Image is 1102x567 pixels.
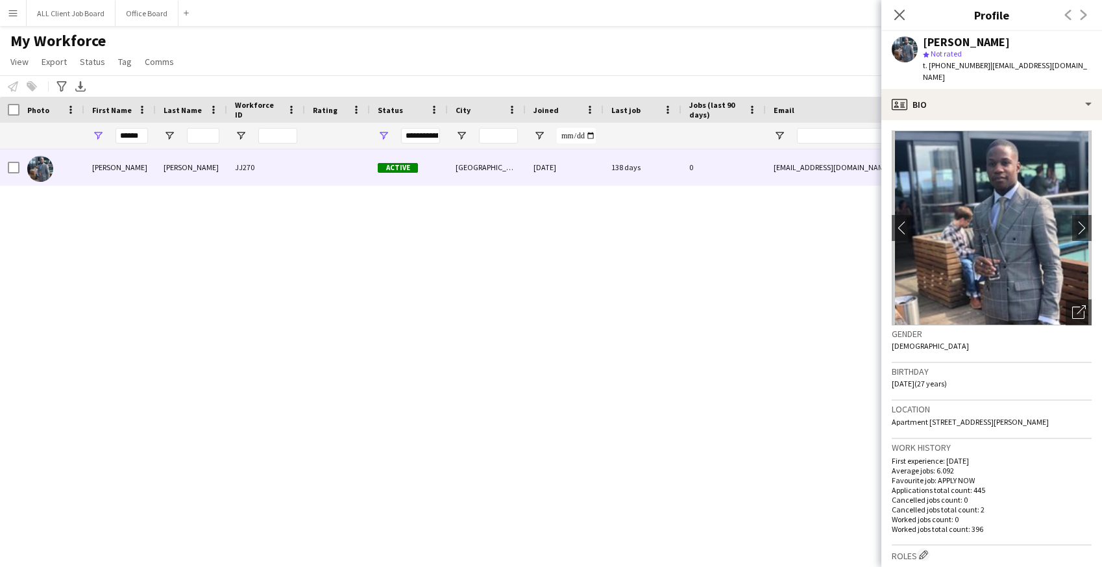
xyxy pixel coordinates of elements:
input: Joined Filter Input [557,128,596,144]
div: [EMAIL_ADDRESS][DOMAIN_NAME] [766,149,1025,185]
p: Favourite job: APPLY NOW [892,475,1092,485]
div: [PERSON_NAME] [156,149,227,185]
input: Workforce ID Filter Input [258,128,297,144]
div: [PERSON_NAME] [923,36,1010,48]
span: My Workforce [10,31,106,51]
span: Last job [611,105,641,115]
span: Status [80,56,105,68]
span: t. [PHONE_NUMBER] [923,60,990,70]
span: Photo [27,105,49,115]
a: Status [75,53,110,70]
span: [DEMOGRAPHIC_DATA] [892,341,969,351]
a: Export [36,53,72,70]
a: Tag [113,53,137,70]
div: Open photos pop-in [1066,299,1092,325]
p: Cancelled jobs count: 0 [892,495,1092,505]
span: Jobs (last 90 days) [689,100,742,120]
p: Cancelled jobs total count: 2 [892,505,1092,514]
span: Apartment [STREET_ADDRESS][PERSON_NAME] [892,417,1049,427]
input: First Name Filter Input [116,128,148,144]
span: [DATE] (27 years) [892,379,947,388]
button: Office Board [116,1,178,26]
span: View [10,56,29,68]
p: Applications total count: 445 [892,485,1092,495]
div: JJ270 [227,149,305,185]
span: Export [42,56,67,68]
button: Open Filter Menu [774,130,785,142]
span: Rating [313,105,337,115]
a: View [5,53,34,70]
button: Open Filter Menu [378,130,389,142]
p: Average jobs: 6.092 [892,466,1092,475]
span: Not rated [931,49,962,58]
span: Comms [145,56,174,68]
p: Worked jobs total count: 396 [892,524,1092,534]
button: Open Filter Menu [533,130,545,142]
span: First Name [92,105,132,115]
span: Active [378,163,418,173]
app-action-btn: Export XLSX [73,79,88,94]
h3: Birthday [892,366,1092,377]
div: [PERSON_NAME] [84,149,156,185]
p: Worked jobs count: 0 [892,514,1092,524]
input: City Filter Input [479,128,518,144]
span: Tag [118,56,132,68]
span: City [456,105,471,115]
div: 0 [681,149,766,185]
h3: Work history [892,442,1092,453]
input: Email Filter Input [797,128,1018,144]
p: First experience: [DATE] [892,456,1092,466]
div: [GEOGRAPHIC_DATA] [448,149,526,185]
img: Crew avatar or photo [892,131,1092,325]
div: [DATE] [526,149,604,185]
div: Bio [881,89,1102,120]
button: Open Filter Menu [164,130,175,142]
h3: Profile [881,6,1102,23]
span: Joined [533,105,559,115]
button: ALL Client Job Board [27,1,116,26]
span: Last Name [164,105,202,115]
h3: Roles [892,548,1092,562]
button: Open Filter Menu [92,130,104,142]
h3: Gender [892,328,1092,340]
span: Workforce ID [235,100,282,120]
span: Email [774,105,794,115]
span: | [EMAIL_ADDRESS][DOMAIN_NAME] [923,60,1087,82]
span: Status [378,105,403,115]
button: Open Filter Menu [456,130,467,142]
h3: Location [892,403,1092,415]
a: Comms [140,53,179,70]
img: Dwayne Foster [27,156,53,182]
button: Open Filter Menu [235,130,247,142]
div: 138 days [604,149,681,185]
input: Last Name Filter Input [187,128,219,144]
app-action-btn: Advanced filters [54,79,69,94]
